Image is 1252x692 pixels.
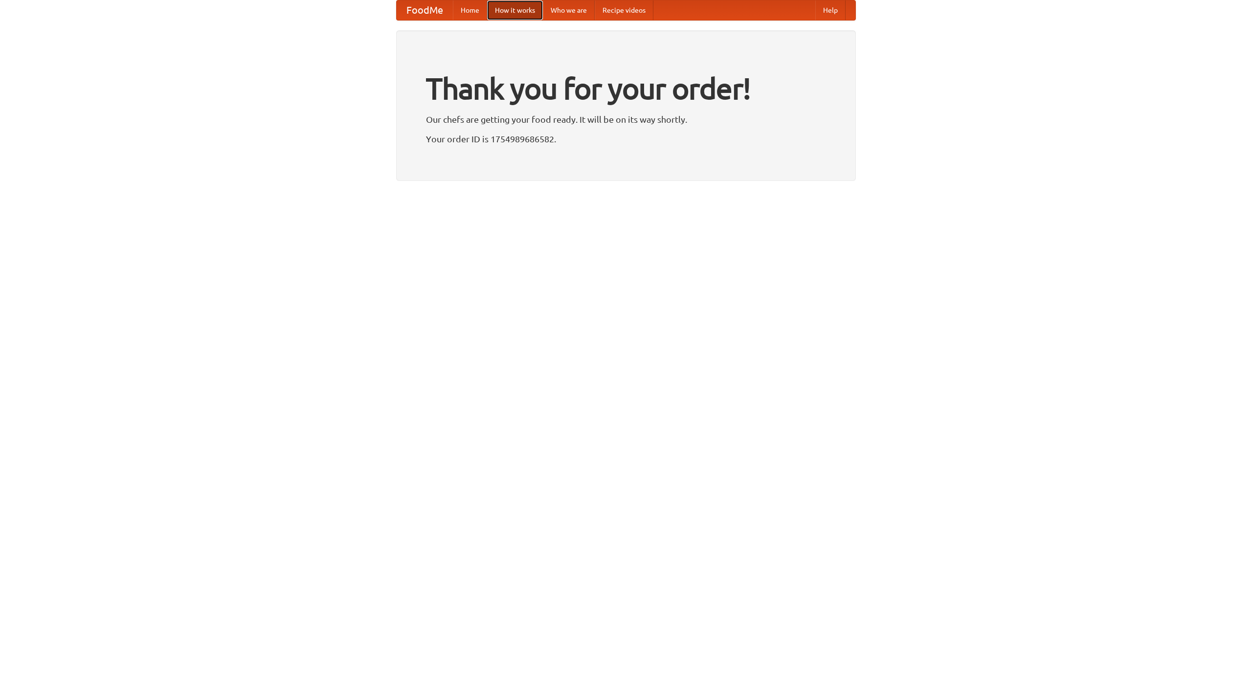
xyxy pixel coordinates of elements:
[426,132,826,146] p: Your order ID is 1754989686582.
[426,65,826,112] h1: Thank you for your order!
[397,0,453,20] a: FoodMe
[595,0,653,20] a: Recipe videos
[426,112,826,127] p: Our chefs are getting your food ready. It will be on its way shortly.
[453,0,487,20] a: Home
[487,0,543,20] a: How it works
[815,0,846,20] a: Help
[543,0,595,20] a: Who we are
